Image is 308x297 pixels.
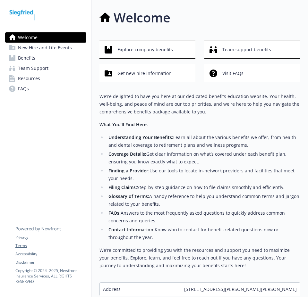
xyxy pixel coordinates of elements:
[108,210,121,216] strong: FAQs:
[15,243,86,249] a: Terms
[103,286,121,293] span: Address
[108,184,137,190] strong: Filing Claims:
[204,64,300,82] button: Visit FAQs
[5,43,86,53] a: New Hire and Life Events
[222,67,244,79] span: Visit FAQs
[5,32,86,43] a: Welcome
[107,167,300,182] li: Use our tools to locate in-network providers and facilities that meet your needs.
[117,44,173,56] span: Explore company benefits
[107,150,300,166] li: Get clear information on what’s covered under each benefit plan, ensuring you know exactly what t...
[15,268,86,284] p: Copyright © 2024 - 2025 , Newfront Insurance Services, ALL RIGHTS RESERVED
[107,209,300,225] li: Answers to the most frequently asked questions to quickly address common concerns and queries.
[15,251,86,257] a: Accessibility
[99,121,148,128] strong: What You’ll Find Here:
[108,227,155,233] strong: Contact Information:
[108,193,149,199] strong: Glossary of Terms:
[107,193,300,208] li: A handy reference to help you understand common terms and jargon related to your benefits.
[99,64,195,82] button: Get new hire information
[15,260,86,265] a: Disclaimer
[184,286,297,293] span: [STREET_ADDRESS][PERSON_NAME][PERSON_NAME]
[5,84,86,94] a: FAQs
[108,168,150,174] strong: Finding a Provider:
[107,184,300,191] li: Step-by-step guidance on how to file claims smoothly and efficiently.
[18,63,48,73] span: Team Support
[5,53,86,63] a: Benefits
[15,235,86,240] a: Privacy
[18,73,40,84] span: Resources
[204,40,300,59] button: Team support benefits
[5,63,86,73] a: Team Support
[99,93,300,116] p: We're delighted to have you here at our dedicated benefits education website. Your health, well-b...
[18,53,35,63] span: Benefits
[99,40,195,59] button: Explore company benefits
[108,151,146,157] strong: Coverage Details:
[107,134,300,149] li: Learn all about the various benefits we offer, from health and dental coverage to retirement plan...
[18,32,38,43] span: Welcome
[99,246,300,269] p: We’re committed to providing you with the resources and support you need to maximize your benefit...
[117,67,172,79] span: Get new hire information
[107,226,300,241] li: Know who to contact for benefit-related questions now or throughout the year.
[222,44,271,56] span: Team support benefits
[108,134,173,140] strong: Understanding Your Benefits:
[18,43,72,53] span: New Hire and Life Events
[18,84,29,94] span: FAQs
[5,73,86,84] a: Resources
[114,8,170,27] h1: Welcome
